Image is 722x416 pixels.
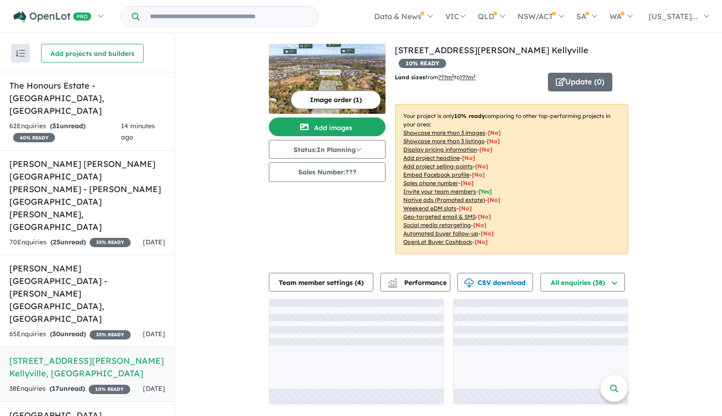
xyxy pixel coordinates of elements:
[454,112,485,119] b: 10 % ready
[403,205,456,212] u: Weekend eDM slots
[460,74,476,81] u: ???m
[9,262,165,325] h5: [PERSON_NAME][GEOGRAPHIC_DATA] - [PERSON_NAME][GEOGRAPHIC_DATA] , [GEOGRAPHIC_DATA]
[403,180,458,187] u: Sales phone number
[475,238,488,245] span: [No]
[89,385,130,394] span: 10 % READY
[481,230,494,237] span: [No]
[454,74,476,81] span: to
[143,384,165,393] span: [DATE]
[269,44,386,114] img: 67 Stringer Road - North Kellyville
[388,278,397,284] img: line-chart.svg
[548,73,612,91] button: Update (0)
[121,122,155,141] span: 14 minutes ago
[473,73,476,78] sup: 2
[475,163,488,170] span: [ No ]
[9,329,131,340] div: 65 Enquir ies
[395,74,425,81] b: Land sizes
[357,278,361,287] span: 4
[452,73,454,78] sup: 2
[269,273,373,291] button: Team member settings (4)
[388,281,397,287] img: bar-chart.svg
[462,154,475,161] span: [ No ]
[395,104,628,254] p: Your project is only comparing to other top-performing projects in your area: - - - - - - - - - -...
[403,171,470,178] u: Embed Facebook profile
[464,278,474,288] img: download icon
[9,237,131,248] div: 70 Enquir ies
[649,12,697,21] span: [US_STATE]...
[403,129,485,136] u: Showcase more than 3 images
[473,222,486,229] span: [No]
[90,238,131,247] span: 35 % READY
[52,330,60,338] span: 30
[487,196,500,203] span: [No]
[9,158,165,233] h5: [PERSON_NAME] [PERSON_NAME][GEOGRAPHIC_DATA][PERSON_NAME] - [PERSON_NAME][GEOGRAPHIC_DATA][PERSON...
[395,45,589,55] a: [STREET_ADDRESS][PERSON_NAME] Kellyville
[269,140,386,159] button: Status:In Planning
[403,238,472,245] u: OpenLot Buyer Cashback
[50,122,85,130] strong: ( unread)
[399,59,446,68] span: 10 % READY
[395,73,541,82] p: from
[90,330,131,340] span: 35 % READY
[269,162,386,182] button: Sales Number:???
[52,122,60,130] span: 31
[403,222,471,229] u: Social media retargeting
[380,273,450,291] button: Performance
[389,278,447,287] span: Performance
[403,146,477,153] u: Display pricing information
[479,146,492,153] span: [ No ]
[291,90,381,109] button: Image order (1)
[403,154,460,161] u: Add project headline
[459,205,472,212] span: [No]
[472,171,485,178] span: [ No ]
[16,50,25,57] img: sort.svg
[143,330,165,338] span: [DATE]
[50,330,86,338] strong: ( unread)
[461,180,474,187] span: [ No ]
[13,133,55,142] span: 40 % READY
[141,7,316,27] input: Try estate name, suburb, builder or developer
[403,196,485,203] u: Native ads (Promoted estate)
[9,121,121,143] div: 62 Enquir ies
[403,213,476,220] u: Geo-targeted email & SMS
[488,129,501,136] span: [ No ]
[487,138,500,145] span: [ No ]
[478,188,492,195] span: [ Yes ]
[403,188,476,195] u: Invite your team members
[53,238,60,246] span: 25
[403,230,478,237] u: Automated buyer follow-up
[457,273,533,291] button: CSV download
[9,79,165,117] h5: The Honours Estate - [GEOGRAPHIC_DATA] , [GEOGRAPHIC_DATA]
[49,384,85,393] strong: ( unread)
[269,118,386,136] button: Add images
[143,238,165,246] span: [DATE]
[9,354,165,380] h5: [STREET_ADDRESS][PERSON_NAME] Kellyville , [GEOGRAPHIC_DATA]
[41,44,144,62] button: Add projects and builders
[50,238,86,246] strong: ( unread)
[403,138,484,145] u: Showcase more than 3 listings
[478,213,491,220] span: [No]
[403,163,473,170] u: Add project selling-points
[9,383,130,395] div: 38 Enquir ies
[14,11,91,23] img: Openlot PRO Logo White
[52,384,59,393] span: 17
[438,74,454,81] u: ??? m
[540,273,625,291] button: All enquiries (38)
